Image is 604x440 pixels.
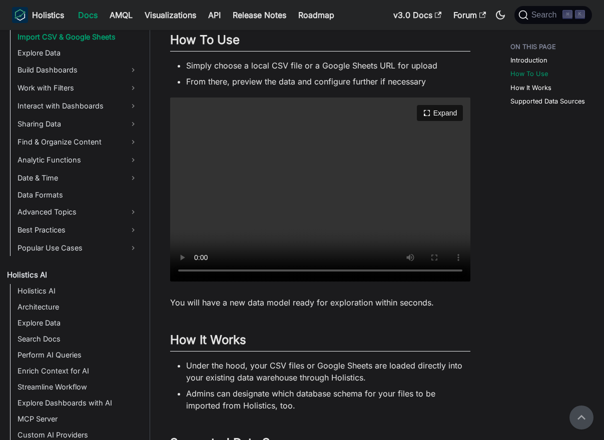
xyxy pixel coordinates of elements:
[15,80,141,96] a: Work with Filters
[15,348,141,362] a: Perform AI Queries
[15,364,141,378] a: Enrich Context for AI
[15,152,141,168] a: Analytic Functions
[510,69,548,78] a: How To Use
[15,222,141,238] a: Best Practices
[15,240,141,256] a: Popular Use Cases
[104,7,139,23] a: AMQL
[227,7,292,23] a: Release Notes
[15,116,141,132] a: Sharing Data
[170,32,470,51] h2: How To Use
[492,7,508,23] button: Switch between dark and light mode (currently dark mode)
[510,55,547,65] a: Introduction
[186,387,470,411] li: Admins can designate which database schema for your files to be imported from Holistics, too.
[15,332,141,346] a: Search Docs
[15,30,141,44] a: Import CSV & Google Sheets
[15,396,141,410] a: Explore Dashboards with AI
[32,9,64,21] b: Holistics
[15,204,141,220] a: Advanced Topics
[170,332,470,351] h2: How It Works
[12,7,28,23] img: Holistics
[510,96,585,106] a: Supported Data Sources
[15,380,141,394] a: Streamline Workflow
[15,284,141,298] a: Holistics AI
[417,105,463,121] button: Expand video
[202,7,227,23] a: API
[514,6,592,24] button: Search (Command+K)
[15,188,141,202] a: Data Formats
[575,10,585,19] kbd: K
[447,7,492,23] a: Forum
[12,7,64,23] a: HolisticsHolistics
[562,10,572,19] kbd: ⌘
[139,7,202,23] a: Visualizations
[170,97,470,281] video: Your browser does not support embedding video, but you can .
[72,7,104,23] a: Docs
[15,134,141,150] a: Find & Organize Content
[15,46,141,60] a: Explore Data
[15,62,141,78] a: Build Dashboards
[15,316,141,330] a: Explore Data
[15,300,141,314] a: Architecture
[15,170,141,186] a: Date & Time
[15,412,141,426] a: MCP Server
[387,7,447,23] a: v3.0 Docs
[186,59,470,71] li: Simply choose a local CSV file or a Google Sheets URL for upload
[186,75,470,87] li: From there, preview the data and configure further if necessary
[292,7,340,23] a: Roadmap
[15,98,141,114] a: Interact with Dashboards
[528,10,563,19] span: Search
[186,359,470,383] li: Under the hood, your CSV files or Google Sheets are loaded directly into your existing data wareh...
[170,296,470,308] p: You will have a new data model ready for exploration within seconds.
[4,268,141,282] a: Holistics AI
[510,83,551,92] a: How It Works
[569,405,593,429] button: Scroll back to top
